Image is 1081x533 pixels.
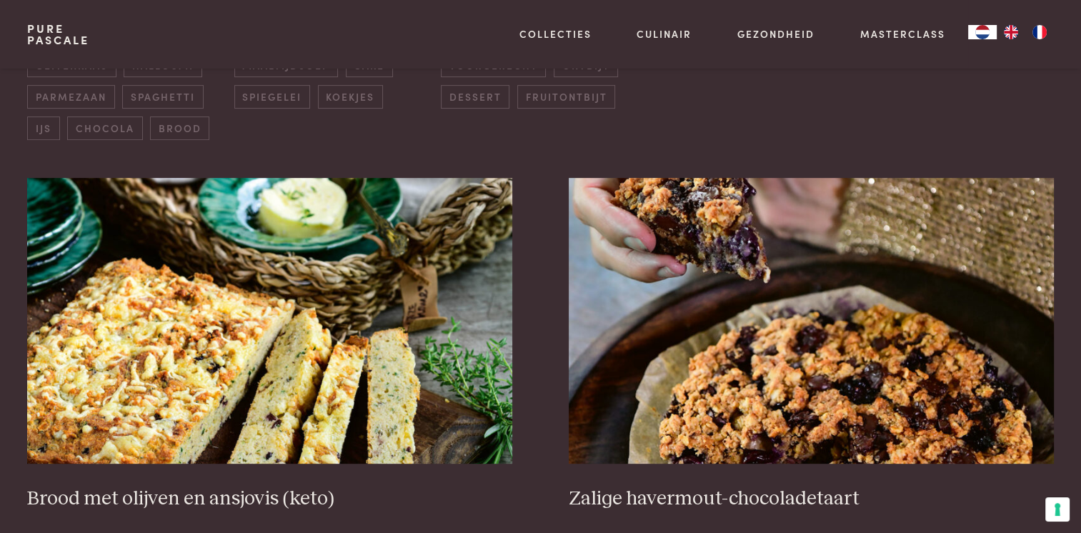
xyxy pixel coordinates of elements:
[27,178,512,511] a: Brood met olijven en ansjovis (keto) Brood met olijven en ansjovis (keto)
[569,178,1053,464] img: Zalige havermout-chocoladetaart
[67,116,142,140] span: chocola
[968,25,1054,39] aside: Language selected: Nederlands
[997,25,1025,39] a: EN
[737,26,815,41] a: Gezondheid
[519,26,592,41] a: Collecties
[27,487,512,512] h3: Brood met olijven en ansjovis (keto)
[1045,497,1070,522] button: Uw voorkeuren voor toestemming voor trackingtechnologieën
[27,116,59,140] span: ijs
[27,178,512,464] img: Brood met olijven en ansjovis (keto)
[860,26,945,41] a: Masterclass
[569,487,1053,512] h3: Zalige havermout-chocoladetaart
[234,85,310,109] span: spiegelei
[441,85,509,109] span: dessert
[122,85,203,109] span: spaghetti
[968,25,997,39] a: NL
[569,178,1053,511] a: Zalige havermout-chocoladetaart Zalige havermout-chocoladetaart
[997,25,1054,39] ul: Language list
[150,116,209,140] span: brood
[27,23,89,46] a: PurePascale
[637,26,692,41] a: Culinair
[517,85,615,109] span: fruitontbijt
[27,85,114,109] span: parmezaan
[968,25,997,39] div: Language
[1025,25,1054,39] a: FR
[318,85,383,109] span: koekjes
